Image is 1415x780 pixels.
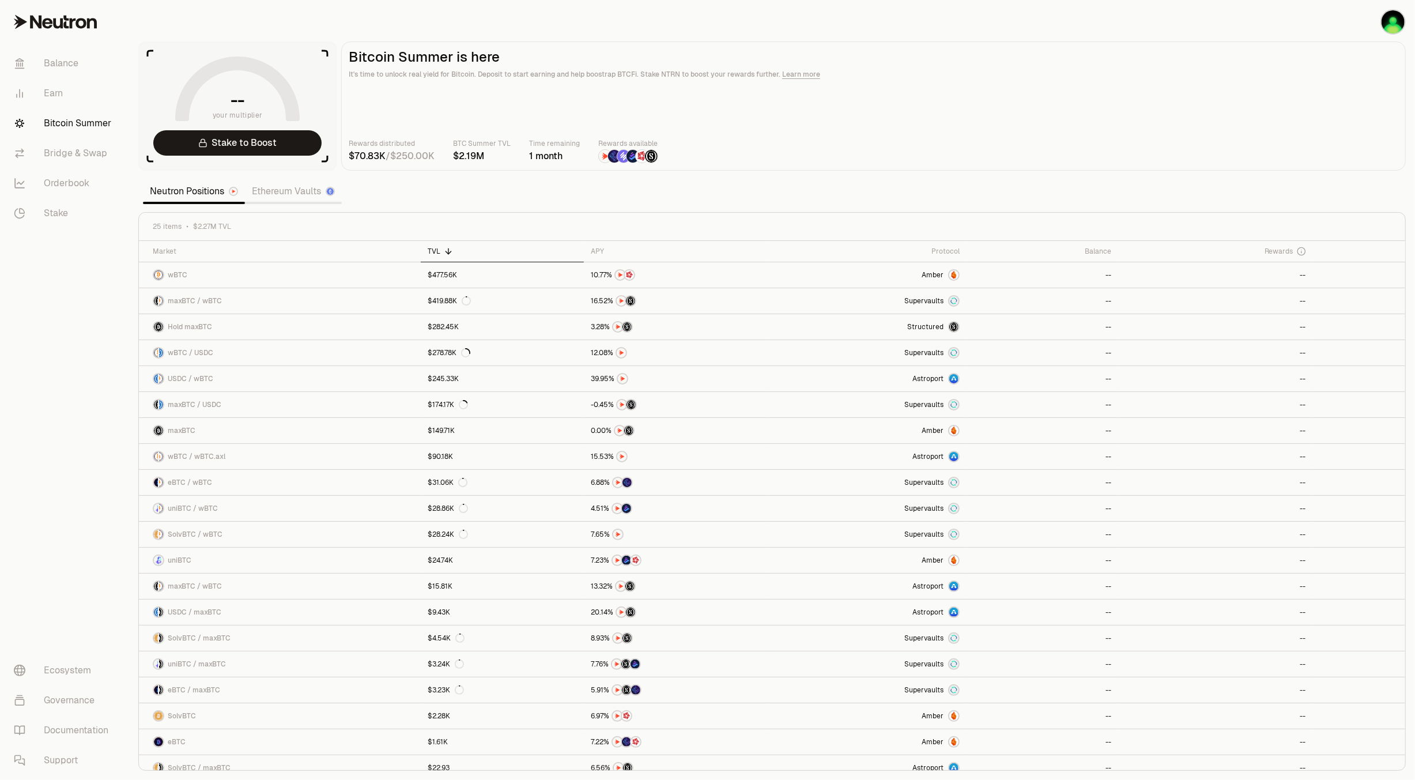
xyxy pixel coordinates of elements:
img: Structured Points [622,322,632,331]
a: eBTC LogoeBTC [139,729,421,755]
a: NTRN [584,366,768,391]
img: Structured Points [622,685,631,695]
button: NTRNStructured Points [591,321,761,333]
a: SupervaultsSupervaults [769,651,967,677]
span: wBTC [168,270,187,280]
a: $2.28K [421,703,584,729]
a: NTRNMars Fragments [584,703,768,729]
img: maxBTC Logo [159,660,163,669]
a: AmberAmber [769,729,967,755]
img: Structured Points [624,426,633,435]
img: USDC Logo [159,400,163,409]
img: Mars Fragments [631,737,640,747]
a: Governance [5,685,124,715]
a: -- [1118,729,1313,755]
a: SupervaultsSupervaults [769,677,967,703]
img: maxBTC Logo [159,634,163,643]
a: -- [967,314,1118,340]
img: Amber [949,737,959,747]
a: Documentation [5,715,124,745]
div: $3.24K [428,660,464,669]
img: Structured Points [621,660,631,669]
img: NTRN [617,348,626,357]
div: $15.81K [428,582,452,591]
a: NTRNStructured PointsBedrock Diamonds [584,651,768,677]
a: SupervaultsSupervaults [769,470,967,495]
div: $24.74K [428,556,453,565]
a: Neutron Positions [143,180,245,203]
span: Supervaults [904,478,944,487]
button: NTRNEtherFi Points [591,477,761,488]
span: Supervaults [904,348,944,357]
a: $3.24K [421,651,584,677]
img: NTRN [616,582,625,591]
span: maxBTC / wBTC [168,582,222,591]
img: Mars Fragments [622,711,631,721]
div: $31.06K [428,478,467,487]
a: NTRN [584,444,768,469]
a: NTRNMars Fragments [584,262,768,288]
div: $278.78K [428,348,470,357]
a: wBTC LogowBTC.axl LogowBTC / wBTC.axl [139,444,421,469]
a: $3.23K [421,677,584,703]
img: SolvBTC Logo [154,711,163,721]
a: $278.78K [421,340,584,365]
a: Astroport [769,574,967,599]
img: Amber [949,711,959,721]
span: USDC / maxBTC [168,608,221,617]
span: maxBTC / USDC [168,400,221,409]
a: -- [967,392,1118,417]
img: EtherFi Points [608,150,621,163]
span: Supervaults [904,685,944,695]
span: SolvBTC / wBTC [168,530,222,539]
img: wBTC Logo [154,270,163,280]
img: NTRN [617,296,626,306]
img: wBTC Logo [159,374,163,383]
a: -- [1118,600,1313,625]
a: NTRNBedrock Diamonds [584,496,768,521]
a: SolvBTC LogoSolvBTC [139,703,421,729]
img: Supervaults [949,660,959,669]
img: NTRN [613,530,622,539]
a: SupervaultsSupervaults [769,625,967,651]
img: Structured Points [645,150,658,163]
img: NTRN [613,737,622,747]
button: NTRNStructured PointsEtherFi Points [591,684,761,696]
a: SupervaultsSupervaults [769,392,967,417]
img: NTRN [613,556,622,565]
a: -- [1118,548,1313,573]
a: -- [967,729,1118,755]
img: Supervaults [949,478,959,487]
img: Structured Points [627,400,636,409]
a: NTRNStructured Points [584,418,768,443]
a: -- [967,574,1118,599]
img: NTRN [613,685,622,695]
img: SolvBTC Logo [154,634,158,643]
a: -- [967,677,1118,703]
a: -- [967,288,1118,314]
img: uniBTC Logo [154,660,158,669]
span: Amber [922,270,944,280]
img: Structured Points [625,582,635,591]
a: $90.18K [421,444,584,469]
span: Supervaults [904,530,944,539]
img: NTRN [616,270,625,280]
span: Supervaults [904,400,944,409]
span: 25 items [153,222,182,231]
img: wBTC.axl Logo [159,452,163,461]
div: $282.45K [428,322,459,331]
span: uniBTC / wBTC [168,504,218,513]
img: wBTC Logo [159,582,163,591]
a: -- [1118,262,1313,288]
h1: -- [231,91,244,110]
a: NTRNStructured Points [584,574,768,599]
a: Bridge & Swap [5,138,124,168]
div: $419.88K [428,296,471,306]
span: uniBTC / maxBTC [168,660,226,669]
img: Supervaults [949,685,959,695]
a: Stake [5,198,124,228]
img: Supervaults [949,296,959,306]
a: $15.81K [421,574,584,599]
a: Stake to Boost [153,130,322,156]
a: -- [1118,625,1313,651]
